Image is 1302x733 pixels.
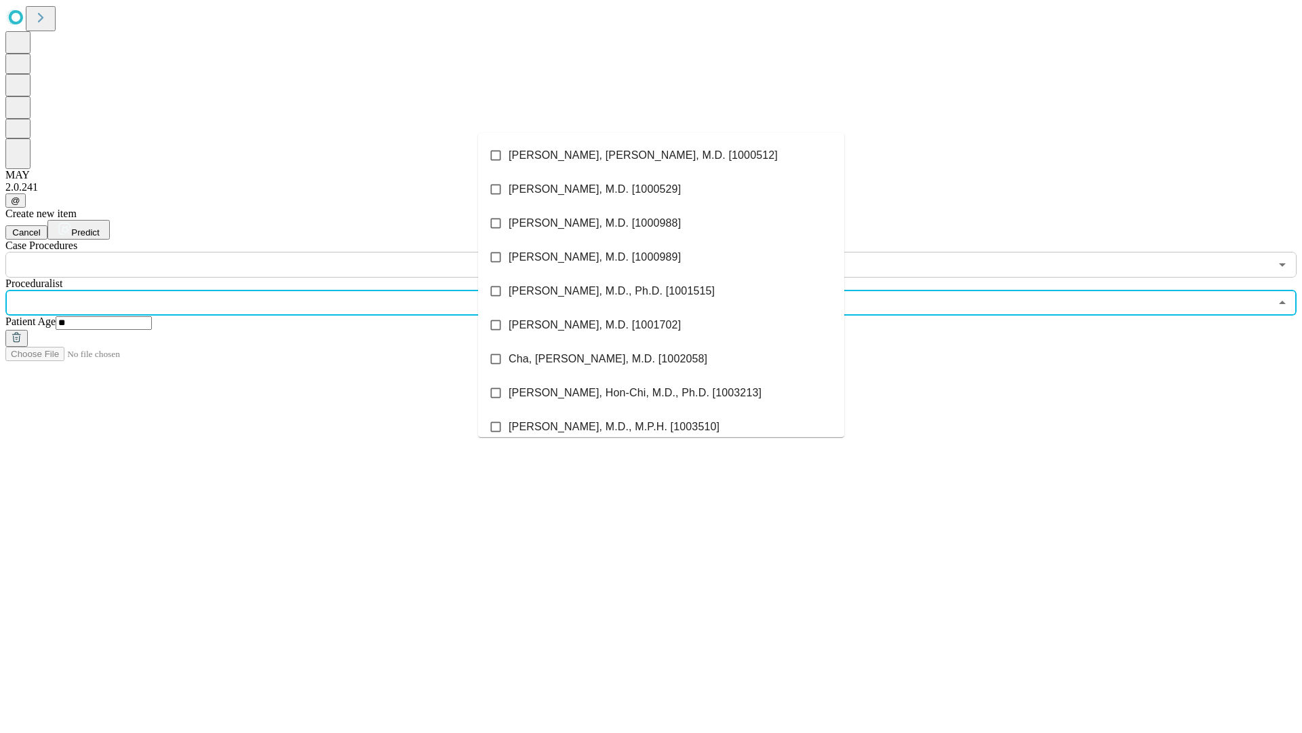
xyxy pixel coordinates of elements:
[509,147,778,164] span: [PERSON_NAME], [PERSON_NAME], M.D. [1000512]
[12,227,41,238] span: Cancel
[71,227,99,238] span: Predict
[509,249,681,265] span: [PERSON_NAME], M.D. [1000989]
[509,317,681,333] span: [PERSON_NAME], M.D. [1001702]
[11,195,20,206] span: @
[5,316,56,327] span: Patient Age
[509,385,762,401] span: [PERSON_NAME], Hon-Chi, M.D., Ph.D. [1003213]
[5,169,1297,181] div: MAY
[1273,255,1292,274] button: Open
[509,283,715,299] span: [PERSON_NAME], M.D., Ph.D. [1001515]
[5,181,1297,193] div: 2.0.241
[5,240,77,251] span: Scheduled Procedure
[509,215,681,231] span: [PERSON_NAME], M.D. [1000988]
[509,351,707,367] span: Cha, [PERSON_NAME], M.D. [1002058]
[509,419,719,435] span: [PERSON_NAME], M.D., M.P.H. [1003510]
[5,278,62,289] span: Proceduralist
[47,220,110,240] button: Predict
[1273,293,1292,312] button: Close
[5,208,77,219] span: Create new item
[5,193,26,208] button: @
[5,225,47,240] button: Cancel
[509,181,681,198] span: [PERSON_NAME], M.D. [1000529]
